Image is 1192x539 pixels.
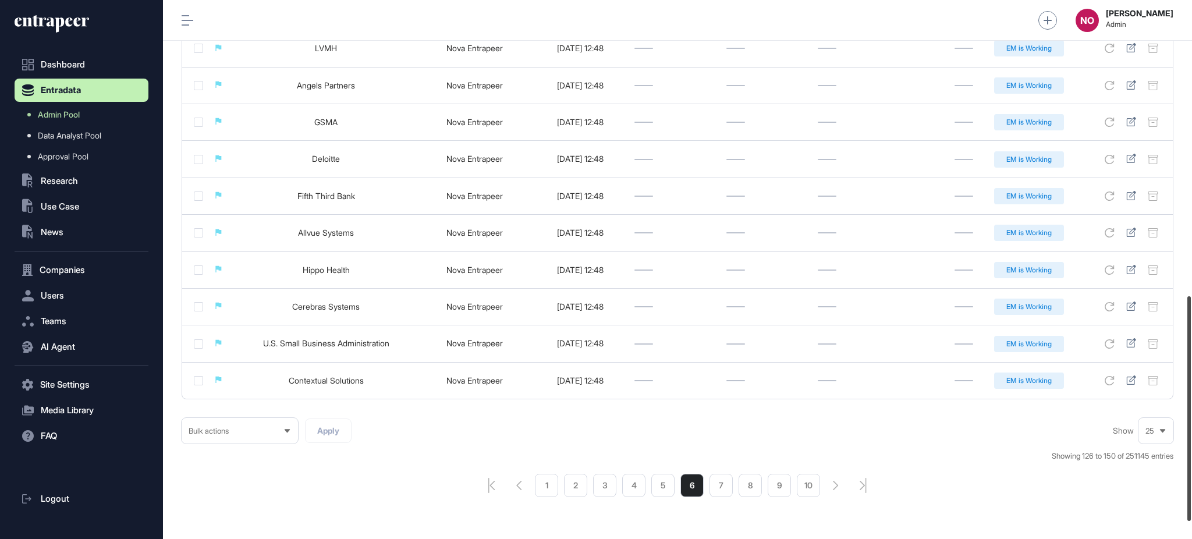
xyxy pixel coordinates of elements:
span: Media Library [41,406,94,415]
div: EM is Working [994,151,1064,168]
a: Admin Pool [20,104,148,125]
div: [DATE] 12:48 [537,81,623,90]
div: [DATE] 12:48 [537,376,623,385]
a: Nova Entrapeer [446,191,503,201]
a: 3 [593,474,616,497]
a: Nova Entrapeer [446,265,503,275]
a: 8 [739,474,762,497]
a: Nova Entrapeer [446,154,503,164]
a: 5 [651,474,675,497]
button: NO [1076,9,1099,32]
button: Teams [15,310,148,333]
span: Companies [40,265,85,275]
a: 10 [797,474,820,497]
div: [DATE] 12:48 [537,302,623,311]
a: Nova Entrapeer [446,80,503,90]
div: [DATE] 12:48 [537,154,623,164]
a: 7 [709,474,733,497]
div: [DATE] 12:48 [537,339,623,348]
a: Angels Partners [297,80,355,90]
span: Use Case [41,202,79,211]
button: Research [15,169,148,193]
a: 6 [680,474,704,497]
a: Logout [15,487,148,510]
span: Logout [41,494,69,503]
span: Users [41,291,64,300]
button: Entradata [15,79,148,102]
div: [DATE] 12:48 [537,118,623,127]
span: Research [41,176,78,186]
span: 25 [1145,427,1154,435]
div: Showing 126 to 150 of 251145 entries [1052,451,1173,462]
strong: [PERSON_NAME] [1106,9,1173,18]
span: Admin [1106,20,1173,29]
span: Data Analyst Pool [38,131,101,140]
div: EM is Working [994,225,1064,241]
button: AI Agent [15,335,148,359]
button: Media Library [15,399,148,422]
a: Fifth Third Bank [297,191,355,201]
a: Approval Pool [20,146,148,167]
a: Dashboard [15,53,148,76]
div: [DATE] 12:48 [537,44,623,53]
div: [DATE] 12:48 [537,265,623,275]
span: Show [1113,426,1134,435]
a: Nova Entrapeer [446,338,503,348]
a: Deloitte [312,154,340,164]
span: Entradata [41,86,81,95]
div: EM is Working [994,373,1064,389]
button: Site Settings [15,373,148,396]
a: Nova Entrapeer [446,375,503,385]
div: EM is Working [994,40,1064,56]
a: GSMA [314,117,338,127]
a: Nova Entrapeer [446,302,503,311]
div: EM is Working [994,336,1064,352]
div: [DATE] 12:48 [537,192,623,201]
a: Nova Entrapeer [446,43,503,53]
div: EM is Working [994,262,1064,278]
a: pagination-prev-button [516,481,522,490]
button: Users [15,284,148,307]
a: 2 [564,474,587,497]
button: Companies [15,258,148,282]
span: Site Settings [40,380,90,389]
button: News [15,221,148,244]
span: FAQ [41,431,57,441]
a: U.S. Small Business Administration [263,338,389,348]
a: 4 [622,474,645,497]
span: Approval Pool [38,152,88,161]
div: [DATE] 12:48 [537,228,623,237]
span: AI Agent [41,342,75,352]
span: Bulk actions [189,427,229,435]
a: Nova Entrapeer [446,117,503,127]
a: Allvue Systems [298,228,354,237]
span: Admin Pool [38,110,80,119]
a: 1 [535,474,558,497]
button: FAQ [15,424,148,448]
a: Nova Entrapeer [446,228,503,237]
div: EM is Working [994,188,1064,204]
a: Hippo Health [303,265,350,275]
div: EM is Working [994,77,1064,94]
a: LVMH [315,43,337,53]
div: EM is Working [994,299,1064,315]
span: News [41,228,63,237]
a: search-pagination-next-button [833,481,839,490]
a: pagination-first-page-button [488,478,495,493]
button: Use Case [15,195,148,218]
a: Cerebras Systems [292,302,360,311]
div: EM is Working [994,114,1064,130]
a: search-pagination-last-page-button [860,478,867,493]
li: 9 [768,474,791,497]
span: Dashboard [41,60,85,69]
a: Data Analyst Pool [20,125,148,146]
